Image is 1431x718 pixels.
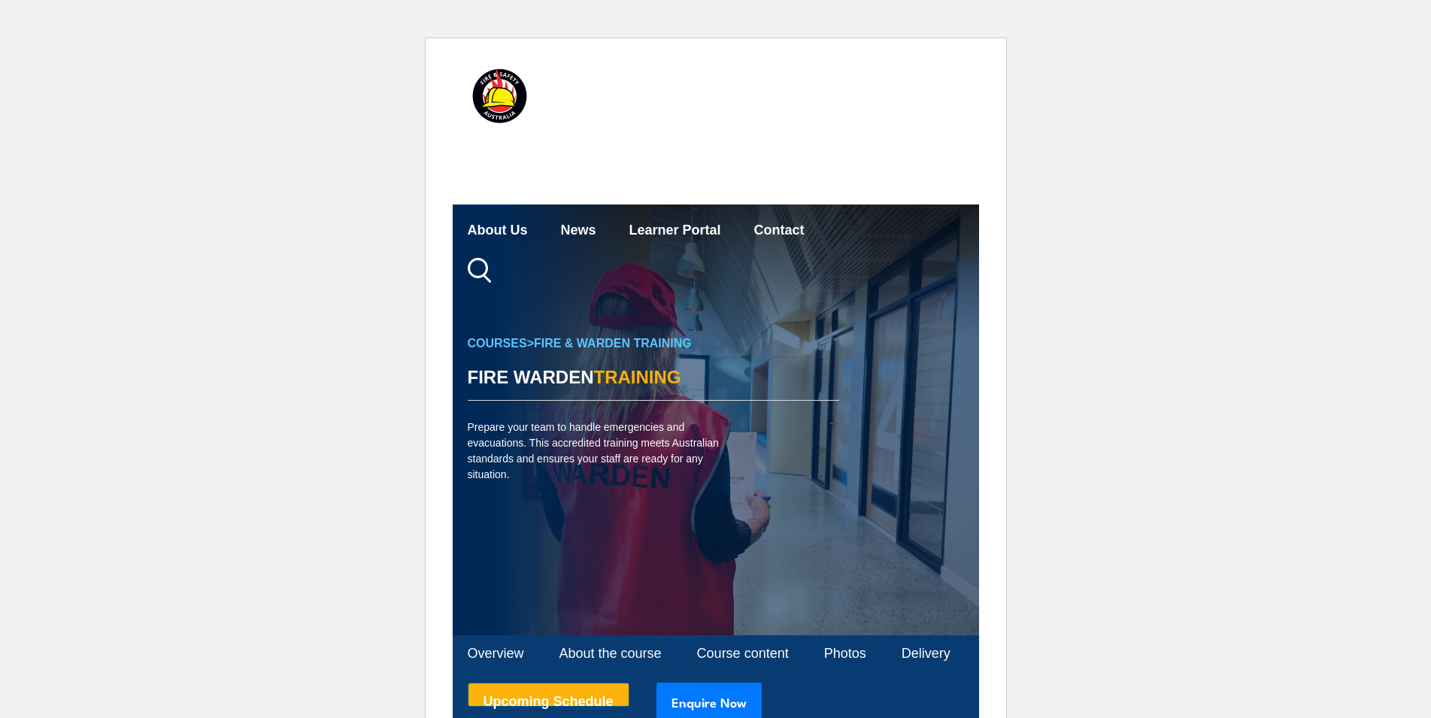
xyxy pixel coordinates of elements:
[534,337,692,350] a: Fire & Warden Training
[468,360,839,401] h1: Fire Warden
[559,635,662,675] a: About the course
[754,211,805,250] a: Contact
[696,130,897,170] a: Emergency Response Services
[555,130,663,170] a: Course Calendar
[468,420,742,483] p: Prepare your team to handle emergencies and evacuations. This accredited training meets Australia...
[468,130,522,170] a: Courses
[468,337,527,350] a: COURSES
[468,335,839,353] h6: >
[468,683,629,707] a: Upcoming Schedule
[629,211,721,250] a: Learner Portal
[824,635,866,675] a: Photos
[468,635,524,675] a: Overview
[594,367,681,387] strong: TRAINING
[453,204,979,635] img: Fire Warden Training
[697,635,789,675] a: Course content
[561,211,596,250] a: News
[902,635,950,675] a: Delivery
[468,211,528,250] a: About Us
